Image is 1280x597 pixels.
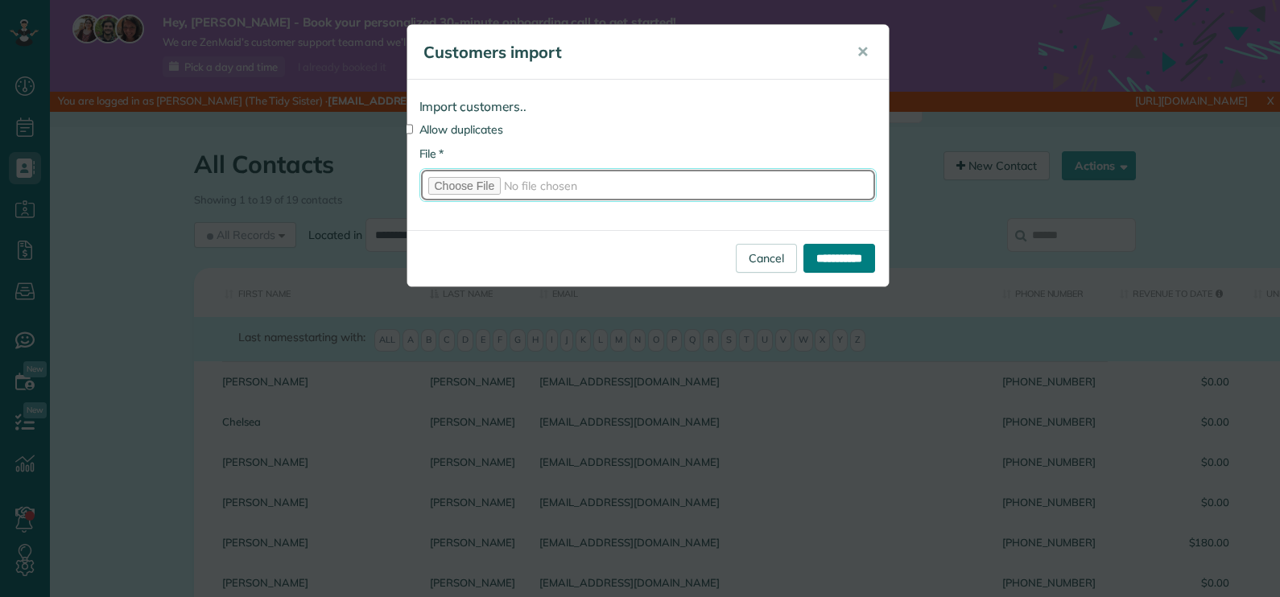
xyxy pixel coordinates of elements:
a: Cancel [736,244,797,273]
label: Allow duplicates [419,121,877,138]
h4: Import customers.. [419,100,877,113]
label: File [419,146,444,162]
span: ✕ [857,43,869,61]
input: Allow duplicates [403,124,414,134]
h5: Customers import [423,41,834,64]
